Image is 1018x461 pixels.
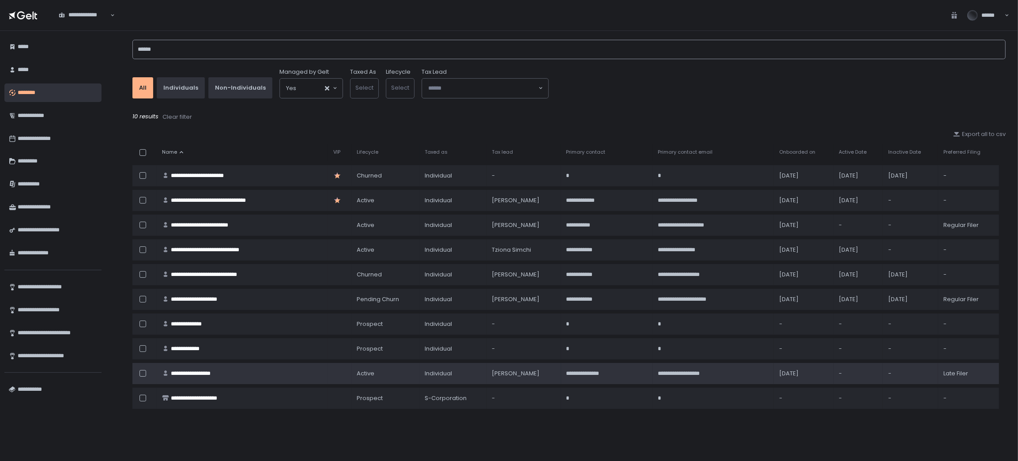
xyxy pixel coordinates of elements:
span: Tax lead [492,149,513,155]
div: Regular Filer [943,221,994,229]
span: Primary contact email [658,149,713,155]
input: Search for option [296,84,324,93]
div: [DATE] [779,370,828,378]
div: Tziona Simchi [492,246,556,254]
span: Select [391,83,409,92]
span: active [357,196,375,204]
div: - [839,394,878,402]
input: Search for option [428,84,538,93]
div: Clear filter [162,113,192,121]
button: Non-Individuals [208,77,272,98]
span: VIP [333,149,340,155]
div: [PERSON_NAME] [492,295,556,303]
button: Individuals [157,77,205,98]
div: - [839,345,878,353]
div: Individual [425,246,481,254]
div: Individual [425,271,481,279]
button: Export all to csv [953,130,1006,138]
div: Regular Filer [943,295,994,303]
span: prospect [357,394,383,402]
div: - [943,196,994,204]
div: All [139,84,147,92]
span: active [357,221,375,229]
div: - [943,271,994,279]
div: 10 results [132,113,1006,121]
div: Individual [425,320,481,328]
div: - [888,246,933,254]
div: [PERSON_NAME] [492,221,556,229]
div: [DATE] [779,196,828,204]
div: [DATE] [779,246,828,254]
div: Non-Individuals [215,84,266,92]
span: Active Date [839,149,867,155]
div: Individual [425,370,481,378]
div: Search for option [280,79,343,98]
div: [DATE] [839,295,878,303]
span: Inactive Date [888,149,921,155]
input: Search for option [59,19,109,28]
div: - [779,345,828,353]
div: - [888,370,933,378]
span: Taxed as [425,149,448,155]
div: Late Filer [943,370,994,378]
div: [DATE] [839,271,878,279]
div: Search for option [422,79,548,98]
label: Taxed As [350,68,376,76]
div: [DATE] [779,172,828,180]
div: - [492,172,556,180]
div: [DATE] [888,172,933,180]
div: - [888,345,933,353]
div: - [839,370,878,378]
div: - [492,394,556,402]
div: Individual [425,221,481,229]
span: churned [357,172,382,180]
div: Individual [425,295,481,303]
div: [DATE] [839,172,878,180]
span: active [357,246,375,254]
div: [PERSON_NAME] [492,271,556,279]
div: - [492,345,556,353]
div: - [943,246,994,254]
div: - [888,394,933,402]
div: - [888,221,933,229]
button: Clear filter [162,113,192,121]
span: Preferred Filing [943,149,980,155]
span: prospect [357,320,383,328]
div: - [943,345,994,353]
div: - [888,320,933,328]
div: - [943,394,994,402]
button: Clear Selected [325,86,329,91]
label: Lifecycle [386,68,411,76]
span: prospect [357,345,383,353]
span: Name [162,149,177,155]
div: Individuals [163,84,198,92]
div: Search for option [53,6,115,24]
div: - [888,196,933,204]
div: [PERSON_NAME] [492,196,556,204]
div: [DATE] [888,271,933,279]
div: [DATE] [779,271,828,279]
div: - [943,320,994,328]
span: Lifecycle [357,149,379,155]
div: [DATE] [839,196,878,204]
span: Select [355,83,373,92]
span: churned [357,271,382,279]
span: Onboarded on [779,149,815,155]
div: - [943,172,994,180]
div: Individual [425,196,481,204]
div: - [779,320,828,328]
div: - [779,394,828,402]
div: - [839,320,878,328]
div: S-Corporation [425,394,481,402]
span: Tax Lead [422,68,447,76]
div: Individual [425,345,481,353]
button: All [132,77,153,98]
div: - [492,320,556,328]
div: [DATE] [888,295,933,303]
span: Managed by Gelt [279,68,329,76]
span: pending Churn [357,295,400,303]
span: active [357,370,375,378]
div: [DATE] [839,246,878,254]
span: Primary contact [566,149,606,155]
